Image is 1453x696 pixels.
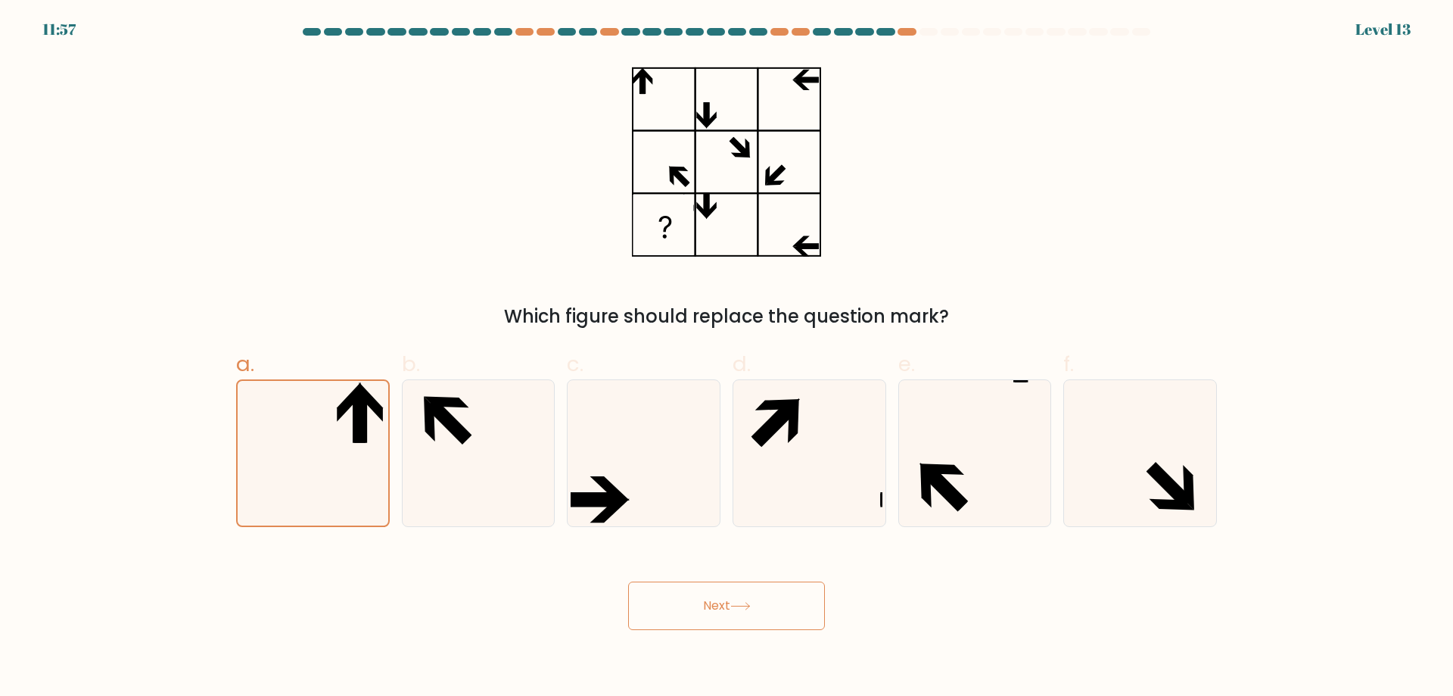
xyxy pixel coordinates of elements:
[245,303,1208,330] div: Which figure should replace the question mark?
[567,349,583,379] span: c.
[898,349,915,379] span: e.
[628,582,825,630] button: Next
[733,349,751,379] span: d.
[1355,18,1411,41] div: Level 13
[42,18,76,41] div: 11:57
[402,349,420,379] span: b.
[1063,349,1074,379] span: f.
[236,349,254,379] span: a.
